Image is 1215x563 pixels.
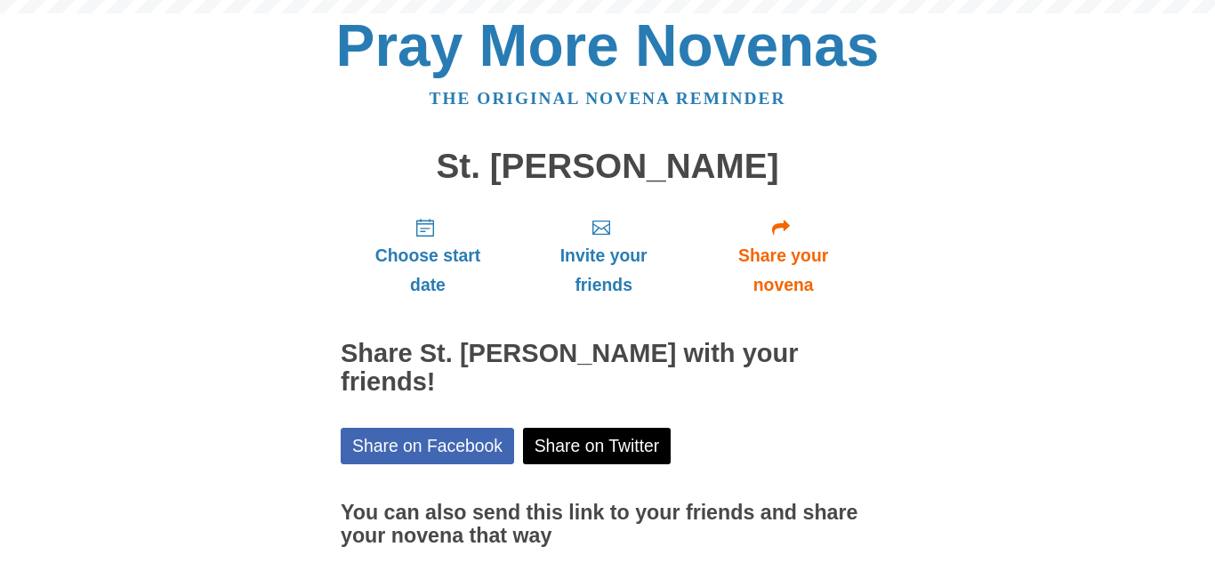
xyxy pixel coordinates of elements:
[341,428,514,464] a: Share on Facebook
[341,502,874,547] h3: You can also send this link to your friends and share your novena that way
[341,148,874,186] h1: St. [PERSON_NAME]
[523,428,672,464] a: Share on Twitter
[692,203,874,309] a: Share your novena
[341,340,874,397] h2: Share St. [PERSON_NAME] with your friends!
[430,89,786,108] a: The original novena reminder
[515,203,692,309] a: Invite your friends
[533,241,674,300] span: Invite your friends
[710,241,857,300] span: Share your novena
[358,241,497,300] span: Choose start date
[341,203,515,309] a: Choose start date
[336,12,880,78] a: Pray More Novenas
